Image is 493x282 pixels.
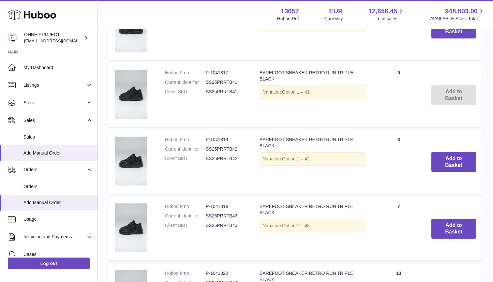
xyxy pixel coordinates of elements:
[260,85,366,99] div: Variation:
[165,79,206,85] dt: Current identifier
[165,270,206,276] dt: Huboo P no
[165,213,206,219] dt: Current identifier
[253,197,373,260] td: BAREFOOT SNEAKER RETRO RUN TRIPLE BLACK
[376,16,405,22] span: Total sales
[373,130,425,194] td: 3
[277,16,299,22] div: Huboo Ref
[23,216,93,222] span: Usage
[165,70,206,76] dt: Huboo P no
[165,137,206,143] dt: Huboo P no
[206,270,246,276] dd: P-1041820
[24,32,83,44] div: OHNE PROJECT
[206,203,246,210] dd: P-1041819
[8,33,18,43] img: support@ohneproject.com
[253,130,373,194] td: BAREFOOT SNEAKER RETRO RUN TRIPLE BLACK
[23,117,86,124] span: Sales
[165,203,206,210] dt: Huboo P no
[282,223,311,228] span: Option 1 = 43;
[445,7,478,16] span: 948,803.00
[23,184,93,190] span: Orders
[115,70,147,119] img: BAREFOOT SNEAKER RETRO RUN TRIPLE BLACK
[253,63,373,127] td: BAREFOOT SNEAKER RETRO RUN TRIPLE BLACK
[329,7,343,16] strong: EUR
[165,156,206,162] dt: Client SKU
[206,156,246,162] dd: SS25PRRTB42
[165,146,206,152] dt: Current identifier
[206,146,246,152] dd: SS25PRRTB42
[368,7,405,22] a: 12,656.45 Total sales
[23,134,93,140] span: Sales
[431,219,476,239] button: Add to Basket
[115,137,147,186] img: BAREFOOT SNEAKER RETRO RUN TRIPLE BLACK
[373,63,425,127] td: 0
[281,7,299,16] strong: 13057
[165,222,206,229] dt: Client SKU
[206,70,246,76] dd: P-1041817
[260,152,366,166] div: Variation:
[206,213,246,219] dd: SS25PRRTB43
[115,203,147,252] img: BAREFOOT SNEAKER RETRO RUN TRIPLE BLACK
[430,16,485,22] span: AVAILABLE Stock Total
[282,89,311,95] span: Option 1 = 41;
[23,100,86,106] span: Stock
[23,82,86,88] span: Listings
[206,89,246,95] dd: SS25PRRTB41
[8,258,90,269] a: Log out
[24,38,96,43] span: [EMAIL_ADDRESS][DOMAIN_NAME]
[368,7,397,16] span: 12,656.45
[23,200,93,206] span: Add Manual Order
[23,150,93,156] span: Add Manual Order
[206,79,246,85] dd: SS25PRRTB41
[23,167,86,173] span: Orders
[23,251,93,258] span: Cases
[282,156,311,161] span: Option 1 = 42;
[206,222,246,229] dd: SS25PRRTB43
[206,137,246,143] dd: P-1041818
[373,197,425,260] td: 7
[324,16,343,22] div: Currency
[165,89,206,95] dt: Client SKU
[23,234,86,240] span: Invoicing and Payments
[260,219,366,232] div: Variation:
[23,65,93,71] span: My Dashboard
[430,7,485,22] a: 948,803.00 AVAILABLE Stock Total
[431,152,476,172] button: Add to Basket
